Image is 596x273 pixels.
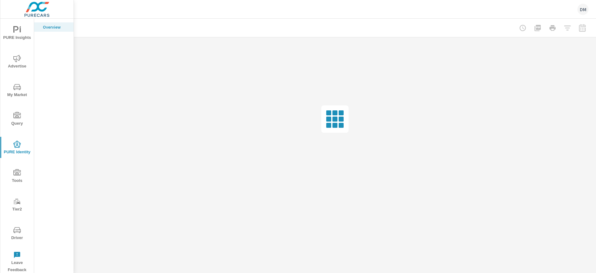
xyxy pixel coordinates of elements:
[2,112,32,127] span: Query
[43,24,69,30] p: Overview
[2,226,32,242] span: Driver
[2,55,32,70] span: Advertise
[2,83,32,99] span: My Market
[2,26,32,41] span: PURE Insights
[2,141,32,156] span: PURE Identity
[34,22,74,32] div: Overview
[2,198,32,213] span: Tier2
[577,4,589,15] div: DM
[2,169,32,184] span: Tools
